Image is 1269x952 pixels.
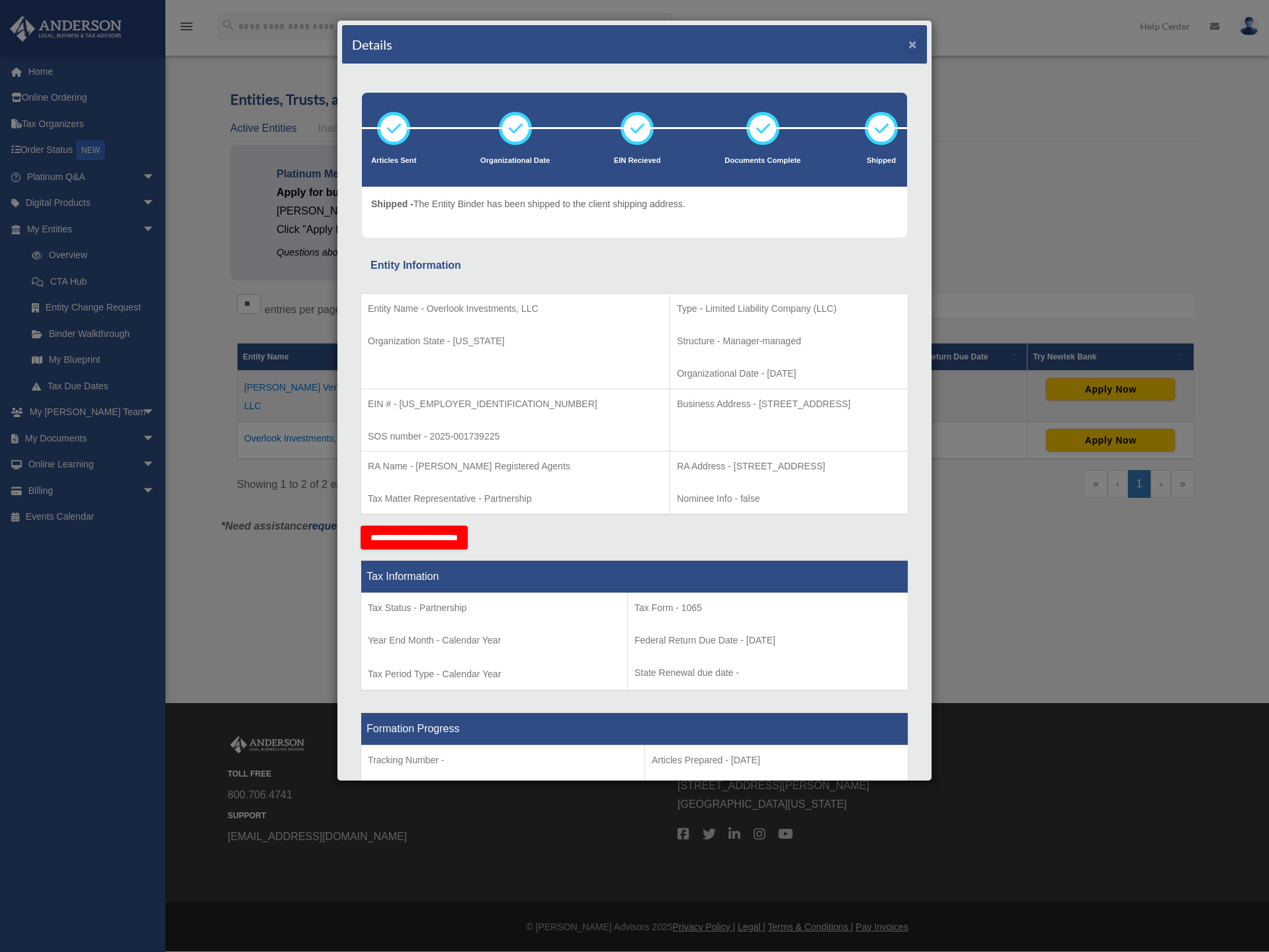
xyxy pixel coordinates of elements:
p: Articles Sent [371,154,416,167]
p: Shipped [865,154,898,167]
div: Entity Information [371,256,898,275]
p: Tax Status - Partnership [368,600,621,616]
span: Shipped - [371,199,414,209]
p: EIN # - [US_EMPLOYER_IDENTIFICATION_NUMBER] [368,396,663,412]
p: Year End Month - Calendar Year [368,632,621,649]
td: Tax Period Type - Calendar Year [361,593,628,690]
p: Organization State - [US_STATE] [368,333,663,350]
p: RA Name - [PERSON_NAME] Registered Agents [368,458,663,475]
p: Business Address - [STREET_ADDRESS] [677,396,901,412]
p: State Renewal due date - [634,665,901,681]
p: Tracking Number - [368,752,638,769]
p: EIN Recieved [614,154,661,167]
p: Organizational Date [480,154,550,167]
p: SOS number - 2025-001739225 [368,428,663,445]
button: × [908,37,917,51]
p: RA Address - [STREET_ADDRESS] [677,458,901,475]
p: Documents Complete [724,154,801,167]
h4: Details [352,35,392,54]
p: Tax Matter Representative - Partnership [368,491,663,507]
th: Formation Progress [361,712,908,745]
p: Tax Form - 1065 [634,600,901,616]
p: Organizational Date - [DATE] [677,365,901,382]
p: The Entity Binder has been shipped to the client shipping address. [371,196,685,213]
p: Entity Name - Overlook Investments, LLC [368,301,663,317]
p: Type - Limited Liability Company (LLC) [677,301,901,317]
p: Articles Prepared - [DATE] [652,752,901,769]
th: Tax Information [361,560,908,593]
p: Nominee Info - false [677,491,901,507]
p: Structure - Manager-managed [677,333,901,350]
p: Federal Return Due Date - [DATE] [634,632,901,649]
